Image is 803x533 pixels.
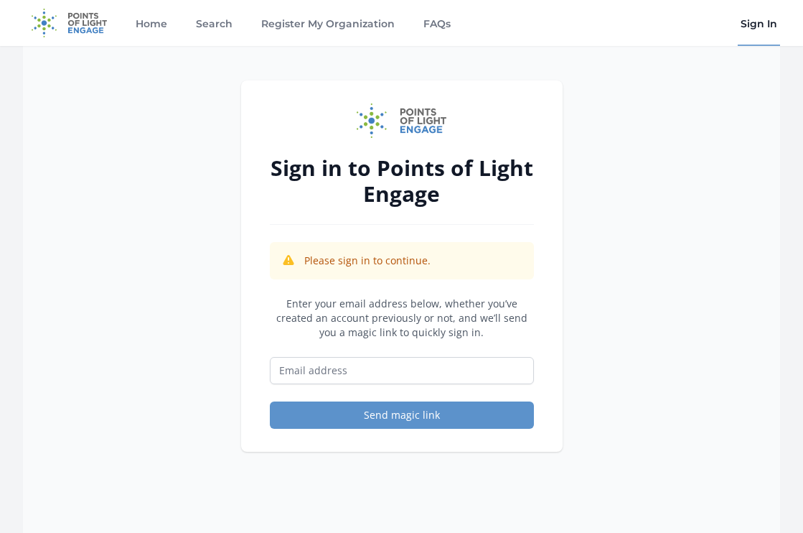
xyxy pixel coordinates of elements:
button: Send magic link [270,402,534,429]
input: Email address [270,357,534,384]
p: Please sign in to continue. [304,254,431,268]
img: Points of Light Engage logo [357,103,447,138]
h2: Sign in to Points of Light Engage [270,155,534,207]
p: Enter your email address below, whether you’ve created an account previously or not, and we’ll se... [270,297,534,340]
